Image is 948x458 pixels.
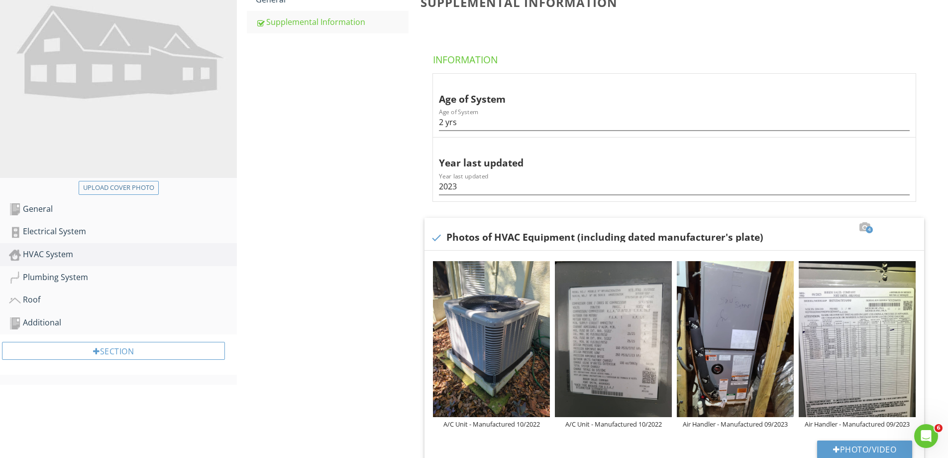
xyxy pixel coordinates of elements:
div: Year last updated [439,142,886,170]
img: photo.jpg [433,261,550,417]
div: Age of System [439,78,886,107]
div: A/C Unit - Manufactured 10/2022 [555,420,672,428]
button: Upload cover photo [79,181,159,195]
div: Roof [9,294,237,306]
div: Section [2,342,225,360]
img: photo.jpg [677,261,794,417]
div: A/C Unit - Manufactured 10/2022 [433,420,550,428]
div: Plumbing System [9,271,237,284]
input: Age of System [439,114,910,131]
input: Year last updated [439,178,910,195]
img: photo.jpg [555,261,672,417]
div: Electrical System [9,225,237,238]
iframe: Intercom live chat [914,424,938,448]
span: 4 [866,226,873,233]
div: Supplemental Information [256,16,409,28]
div: Additional [9,316,237,329]
div: Air Handler - Manufactured 09/2023 [799,420,916,428]
div: General [9,203,237,216]
h4: Information [433,49,920,66]
div: Air Handler - Manufactured 09/2023 [677,420,794,428]
span: 6 [935,424,943,432]
div: HVAC System [9,248,237,261]
img: photo.jpg [799,261,916,417]
div: Upload cover photo [83,183,154,193]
